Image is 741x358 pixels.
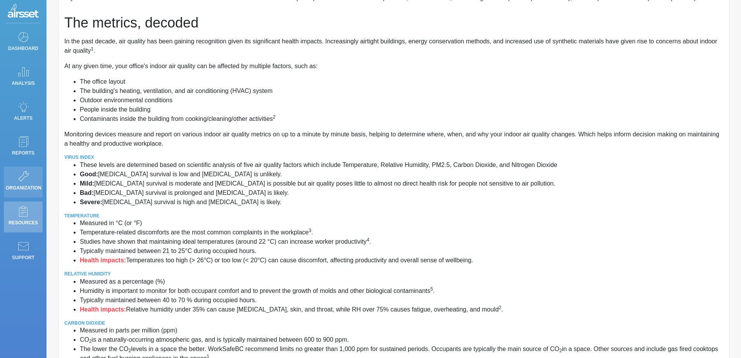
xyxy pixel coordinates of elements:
[80,326,723,335] li: Measured in parts per million (ppm)
[559,348,562,353] sub: 2
[308,228,311,233] sup: 3
[64,14,723,31] h2: The metrics, decoded
[80,256,723,265] li: Temperatures too high (> 26°C) or too low (< 20°C) can cause discomfort, affecting productivity a...
[80,228,723,237] li: Temperature-related discomforts are the most common complaints in the workplace .
[499,305,501,310] sup: 2
[80,219,723,228] li: Measured in °C (or °F)
[273,114,276,120] sup: 2
[80,170,723,179] li: [MEDICAL_DATA] survival is low and [MEDICAL_DATA] is unlikely.
[80,306,126,313] b: Health impacts:
[80,286,723,296] li: Humidity is important to monitor for both occupant comfort and to prevent the growth of molds and...
[80,296,723,305] li: Typically maintained between 40 to 70 % during occupied hours.
[80,171,98,177] strong: Good:
[80,86,723,96] li: The building's heating, ventilation, and air conditioning (HVAC) system
[6,217,41,229] p: Resources
[80,77,723,86] li: The office layout
[4,236,43,267] a: Support
[80,199,102,205] strong: Severe:
[6,43,41,54] p: Dashboard
[4,201,43,232] a: Resources
[8,4,39,19] img: Logo
[80,114,723,124] li: Contaminants inside the building from cooking/cleaning/other activities
[91,46,93,52] sup: 1
[128,348,131,353] sub: 2
[80,188,723,198] li: [MEDICAL_DATA] survival is prolonged and [MEDICAL_DATA] is likely.
[6,182,41,194] p: Organization
[80,277,723,286] li: Measured as a percentage (%)
[80,335,723,344] li: CO is a naturally-occurring atmospheric gas, and is typically maintained between 600 to 900 ppm.
[367,237,369,243] sup: 4
[80,305,723,314] li: Relative humidity under 35% can cause [MEDICAL_DATA], skin, and throat, while RH over 75% causes ...
[4,167,43,198] a: Organization
[6,147,41,159] p: Reports
[64,130,723,148] p: Monitoring devices measure and report on various indoor air quality metrics on up to a minute by ...
[4,27,43,58] a: Dashboard
[80,160,723,170] li: These levels are determined based on scientific analysis of five air quality factors which includ...
[64,271,723,277] h6: Relative Humidity
[89,339,92,344] sub: 2
[64,37,723,55] p: In the past decade, air quality has been gaining recognition given its significant health impacts...
[64,62,723,71] p: At any given time, your office's indoor air quality can be affected by multiple factors, such as:
[64,320,723,326] h6: Carbon Dioxide
[430,286,433,292] sup: 5
[80,246,723,256] li: Typically maintained between 21 to 25°C during occupied hours.
[4,132,43,163] a: Reports
[4,97,43,128] a: Alerts
[6,252,41,263] p: Support
[80,105,723,114] li: People inside the building
[64,213,723,219] h6: Temperature
[6,77,41,89] p: Analysis
[80,198,723,207] li: [MEDICAL_DATA] survival is high and [MEDICAL_DATA] is likely.
[80,96,723,105] li: Outdoor environmental conditions
[4,62,43,93] a: Analysis
[6,112,41,124] p: Alerts
[80,179,723,188] li: [MEDICAL_DATA] survival is moderate and [MEDICAL_DATA] is possible but air quality poses little t...
[80,180,94,187] strong: Mild:
[80,257,126,263] b: Health impacts:
[64,155,723,160] h6: Virus Index
[80,237,723,246] li: Studies have shown that maintaining ideal temperatures (around 22 °C) can increase worker product...
[80,189,94,196] strong: Bad:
